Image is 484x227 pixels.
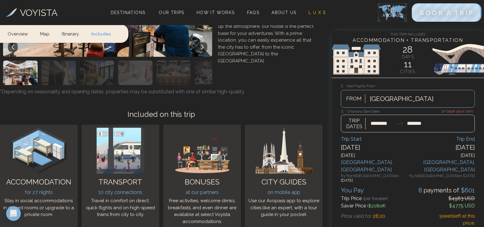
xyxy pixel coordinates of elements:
[90,128,151,174] img: Train Station
[194,8,237,17] a: How It Works
[341,83,347,88] span: 1.
[373,213,385,219] span: 28 : 20
[108,8,148,26] span: Destinations
[172,128,233,174] img: Hostel Bar Scene
[341,213,371,219] span: Price valid for
[166,189,238,196] h3: at our partners
[343,95,365,103] span: FROM
[306,8,329,17] a: L U X E
[6,6,58,20] a: VOYISTA
[341,195,388,202] div: Trip Price
[341,82,475,89] h3: Add Flights From:
[159,10,184,15] span: Our Trips
[449,195,475,201] span: $4983 USD
[248,189,320,196] h3: on mobile app
[245,8,262,17] a: FAQs
[459,187,475,194] span: $ 601
[3,61,38,85] img: Accommodation photo
[85,177,156,188] h2: TRANSPORT
[197,10,235,15] span: How It Works
[8,24,34,43] a: Overview
[56,24,85,43] a: Itinerary
[341,178,353,183] span: [DATE]
[408,143,475,152] div: [DATE]
[248,177,320,188] h2: CITY GUIDES
[3,198,75,218] div: Stay in social accommodations in shared rooms or upgrade to a private room.
[41,61,76,85] img: Accommodation photo
[166,177,238,188] h2: BONUSES
[85,198,156,218] div: Travel in comfort on direct, quick flights and on high-speed trains from city to city.
[248,198,320,218] div: Use our Avopass app to explore cities like an expert, with a tour guide in your pocket.
[341,152,408,159] div: [DATE]
[341,136,408,143] div: Trip Start
[195,61,229,85] img: Accommodation photo
[6,206,21,221] div: Open Intercom Messenger
[166,198,238,225] div: Free activities, welcome drinks, breakfasts, and even dinner are available at select Voyista acco...
[85,24,117,43] a: Includes
[253,128,314,174] img: European Sights
[332,41,484,78] img: European Sights
[34,24,56,43] a: Map
[412,3,482,22] button: BOOK A TRIP
[363,196,388,201] span: (per traveler)
[3,177,75,188] h2: ACCOMMODATION
[20,6,58,20] h3: VOYISTA
[341,173,408,184] div: fly from [GEOGRAPHIC_DATA] on
[3,189,75,196] h3: for 27 nights
[341,159,408,173] div: [GEOGRAPHIC_DATA] , [GEOGRAPHIC_DATA]
[8,128,69,174] img: Dorm Rooms
[332,31,484,37] h4: This Trip Includes
[419,187,423,194] span: 8
[419,9,474,17] span: BOOK A TRIP
[156,8,187,17] a: Our Trips
[85,189,156,196] h3: 10 city connections
[408,152,475,159] div: [DATE]
[341,143,408,152] div: [DATE]
[6,8,17,17] img: Voyista Logo
[408,159,475,173] div: [GEOGRAPHIC_DATA] , [GEOGRAPHIC_DATA]
[332,37,484,44] h4: Accommodation + Transportation
[378,3,407,22] img: My Account
[309,10,326,15] span: L U X E
[412,10,482,16] a: BOOK A TRIP
[449,203,475,209] span: $4775 USD
[367,203,386,208] span: ($ 208 off)
[272,10,296,15] span: About Us
[408,173,475,180] div: fly to [GEOGRAPHIC_DATA] on [DATE]
[156,61,191,85] img: Accommodation photo
[80,61,114,85] img: Accommodation photo
[118,61,153,85] img: Accommodation photo
[430,213,475,226] div: 9 seat s left at this price.
[419,186,475,195] div: payment s of
[341,108,475,114] h4: or
[341,186,364,195] div: You Pay
[408,136,475,143] div: Trip End
[269,8,299,17] a: About Us
[341,202,386,210] div: Saver Price
[247,10,260,15] span: FAQs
